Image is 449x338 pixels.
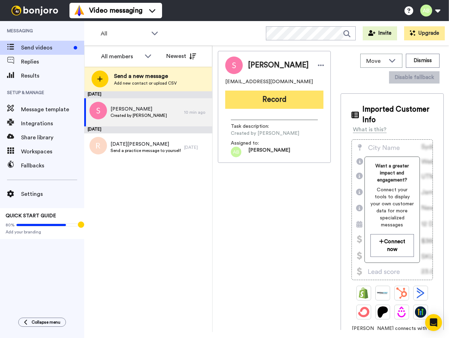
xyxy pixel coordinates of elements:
[406,54,440,68] button: Dismiss
[21,133,84,142] span: Share library
[231,130,299,137] span: Created by [PERSON_NAME]
[21,119,84,128] span: Integrations
[415,287,426,299] img: ActiveCampaign
[231,147,241,157] img: 1204322a-c494-4d59-b975-a87323466159.png
[6,229,79,235] span: Add your branding
[231,123,280,130] span: Task description :
[377,306,388,318] img: Patreon
[89,137,107,154] img: r.png
[21,190,84,198] span: Settings
[248,147,290,157] span: [PERSON_NAME]
[184,110,209,115] div: 10 min ago
[6,222,15,228] span: 80%
[8,6,61,15] img: bj-logo-header-white.svg
[225,57,243,74] img: Image of STEPHINE
[362,104,433,125] span: Imported Customer Info
[358,306,369,318] img: ConvertKit
[396,287,407,299] img: Hubspot
[89,6,142,15] span: Video messaging
[110,141,181,148] span: [DATE][PERSON_NAME]
[110,113,167,118] span: Created by [PERSON_NAME]
[363,26,397,40] button: Invite
[370,186,414,228] span: Connect your tools to display your own customer data for more specialized messages
[84,126,212,133] div: [DATE]
[110,148,181,153] span: Send a practice message to yourself
[358,287,369,299] img: Shopify
[101,52,141,61] div: All members
[74,5,85,16] img: vm-color.svg
[101,29,148,38] span: All
[404,26,445,40] button: Upgrade
[32,319,60,325] span: Collapse menu
[21,105,84,114] span: Message template
[377,287,388,299] img: Ontraport
[84,91,212,98] div: [DATE]
[370,234,414,257] button: Connect now
[370,163,414,184] span: Want a greater impact and engagement?
[415,306,426,318] img: GoHighLevel
[231,140,280,147] span: Assigned to:
[18,318,66,327] button: Collapse menu
[389,71,440,84] button: Disable fallback
[353,125,387,134] div: What is this?
[21,58,84,66] span: Replies
[21,161,84,170] span: Fallbacks
[225,78,313,85] span: [EMAIL_ADDRESS][DOMAIN_NAME]
[21,44,71,52] span: Send videos
[184,145,209,150] div: [DATE]
[6,213,56,218] span: QUICK START GUIDE
[21,147,84,156] span: Workspaces
[21,72,84,80] span: Results
[425,314,442,331] div: Open Intercom Messenger
[161,49,201,63] button: Newest
[248,60,309,71] span: [PERSON_NAME]
[114,72,177,80] span: Send a new message
[89,102,107,119] img: s.png
[225,91,323,109] button: Record
[78,221,84,228] div: Tooltip anchor
[114,80,177,86] span: Add new contact or upload CSV
[396,306,407,318] img: Drip
[366,57,385,65] span: Move
[110,106,167,113] span: [PERSON_NAME]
